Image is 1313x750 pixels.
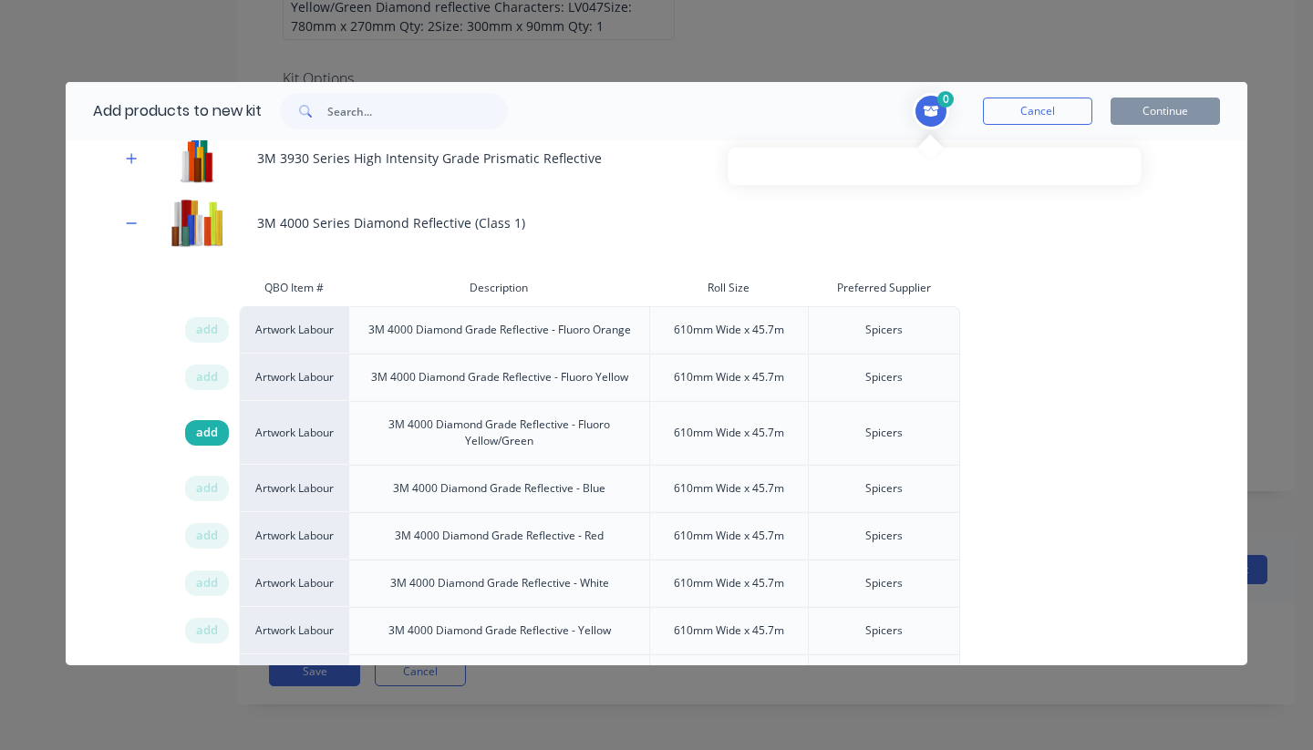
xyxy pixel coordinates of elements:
[659,608,799,653] div: 610mm Wide x 45.7m
[185,317,229,343] div: add
[185,523,229,549] div: add
[659,466,799,511] div: 610mm Wide x 45.7m
[239,401,348,465] div: Artwork Labour
[66,126,1247,190] div: 3M 3930 Series High Intensity Grade Prismatic Reflective3M 3930 Series High Intensity Grade Prism...
[66,190,1247,255] div: 3M 4000 Series Diamond Reflective (Class 1)3M 4000 Series Diamond Reflective (Class 1)
[196,479,218,498] span: add
[185,618,229,643] div: add
[937,91,954,108] span: 0
[851,354,917,400] div: Spicers
[349,402,649,464] div: 3M 4000 Diamond Grade Reflective - Fluoro Yellow/Green
[239,654,348,702] div: Artwork Labour
[851,655,917,701] div: Spicers
[239,465,348,512] div: Artwork Labour
[851,307,917,353] div: Spicers
[357,354,643,400] div: 3M 4000 Diamond Grade Reflective - Fluoro Yellow
[185,420,229,446] div: add
[913,93,956,129] button: Toggle cart dropdown
[659,560,799,606] div: 610mm Wide x 45.7m
[185,365,229,390] div: add
[196,527,218,545] span: add
[851,608,917,653] div: Spicers
[239,607,348,654] div: Artwork Labour
[354,655,646,701] div: 3M 4000 Diamond Grade Reflective - Fluoro Orange
[1111,98,1220,125] button: Continue
[196,622,218,640] span: add
[983,98,1092,125] button: Cancel
[851,410,917,456] div: Spicers
[378,466,620,511] div: 3M 4000 Diamond Grade Reflective - Blue
[376,560,624,606] div: 3M 4000 Diamond Grade Reflective - White
[659,307,799,353] div: 610mm Wide x 45.7m
[196,424,218,442] span: add
[656,655,801,701] div: 1220mm Wide x 45.7m
[239,354,348,401] div: Artwork Labour
[649,270,808,306] div: Roll Size
[380,513,618,559] div: 3M 4000 Diamond Grade Reflective - Red
[348,270,649,306] div: Description
[196,368,218,386] span: add
[239,306,348,354] div: Artwork Labour
[196,321,218,339] span: add
[239,512,348,560] div: Artwork Labour
[196,574,218,592] span: add
[354,307,646,353] div: 3M 4000 Diamond Grade Reflective - Fluoro Orange
[66,82,262,140] div: Add products to new kit
[659,354,799,400] div: 610mm Wide x 45.7m
[239,560,348,607] div: Artwork Labour
[808,270,960,306] div: Preferred Supplier
[659,513,799,559] div: 610mm Wide x 45.7m
[185,476,229,501] div: add
[851,513,917,559] div: Spicers
[851,466,917,511] div: Spicers
[659,410,799,456] div: 610mm Wide x 45.7m
[239,270,348,306] div: QBO Item #
[851,560,917,606] div: Spicers
[374,608,625,653] div: 3M 4000 Diamond Grade Reflective - Yellow
[185,570,229,596] div: add
[327,93,508,129] input: Search...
